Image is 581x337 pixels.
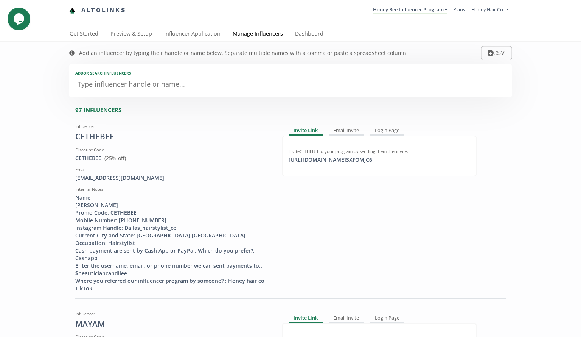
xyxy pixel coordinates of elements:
[75,154,101,162] a: CETHEBEE
[158,27,227,42] a: Influencer Application
[64,27,104,42] a: Get Started
[75,70,506,76] div: Add or search INFLUENCERS
[289,27,329,42] a: Dashboard
[370,314,404,323] div: Login Page
[75,123,270,129] div: Influencer
[329,126,364,136] div: Email Invite
[75,186,270,192] div: Internal Notes
[373,6,447,14] a: Honey Bee Influencer Program
[227,27,289,42] a: Manage Influencers
[370,126,404,136] div: Login Page
[284,156,377,164] div: [URL][DOMAIN_NAME] SXFQMJC6
[79,49,408,57] div: Add an influencer by typing their handle or name below. Separate multiple names with a comma or p...
[75,131,270,142] div: CETHEBEE
[8,8,32,30] iframe: chat widget
[453,6,465,13] a: Plans
[75,147,270,153] div: Discount Code
[75,106,512,114] div: 97 INFLUENCERS
[75,167,270,173] div: Email
[289,148,470,154] div: Invite CETHEBEE to your program by sending them this invite:
[471,6,509,15] a: Honey Hair Co.
[75,174,270,182] div: [EMAIL_ADDRESS][DOMAIN_NAME]
[75,318,270,330] div: MAYAM
[69,8,75,14] img: favicon-32x32.png
[481,46,512,60] button: CSV
[69,4,126,17] a: Altolinks
[471,6,504,13] span: Honey Hair Co.
[329,314,364,323] div: Email Invite
[75,311,270,317] div: Influencer
[75,194,270,292] div: Name [PERSON_NAME] Promo Code: CETHEBEE Mobile Number: [PHONE_NUMBER] Instagram Handle: Dallas_ha...
[289,126,323,136] div: Invite Link
[289,314,323,323] div: Invite Link
[104,154,126,162] span: ( 25 % off)
[104,27,158,42] a: Preview & Setup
